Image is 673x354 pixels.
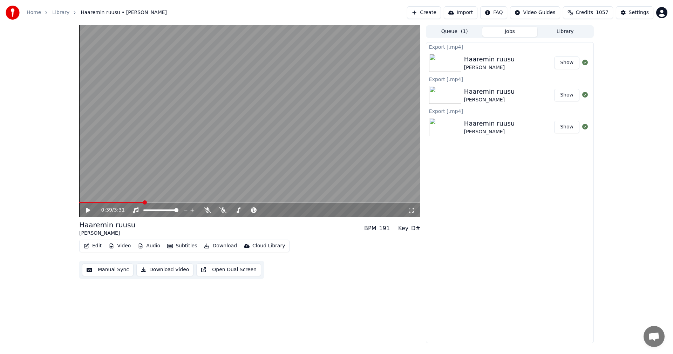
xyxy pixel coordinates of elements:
[398,224,408,233] div: Key
[411,224,420,233] div: D#
[136,263,193,276] button: Download Video
[464,119,515,128] div: Haaremin ruusu
[164,241,200,251] button: Subtitles
[114,207,125,214] span: 3:31
[79,230,135,237] div: [PERSON_NAME]
[426,42,593,51] div: Export [.mp4]
[364,224,376,233] div: BPM
[537,27,593,37] button: Library
[464,96,515,103] div: [PERSON_NAME]
[196,263,261,276] button: Open Dual Screen
[629,9,649,16] div: Settings
[6,6,20,20] img: youka
[464,87,515,96] div: Haaremin ruusu
[444,6,477,19] button: Import
[482,27,538,37] button: Jobs
[461,28,468,35] span: ( 1 )
[427,27,482,37] button: Queue
[407,6,441,19] button: Create
[82,263,134,276] button: Manual Sync
[596,9,609,16] span: 1057
[27,9,41,16] a: Home
[81,241,104,251] button: Edit
[576,9,593,16] span: Credits
[554,56,579,69] button: Show
[81,9,167,16] span: Haaremin ruusu • [PERSON_NAME]
[554,89,579,101] button: Show
[510,6,560,19] button: Video Guides
[252,242,285,249] div: Cloud Library
[101,207,112,214] span: 0:39
[52,9,69,16] a: Library
[616,6,653,19] button: Settings
[426,107,593,115] div: Export [.mp4]
[464,64,515,71] div: [PERSON_NAME]
[27,9,167,16] nav: breadcrumb
[79,220,135,230] div: Haaremin ruusu
[379,224,390,233] div: 191
[480,6,507,19] button: FAQ
[201,241,240,251] button: Download
[106,241,134,251] button: Video
[426,75,593,83] div: Export [.mp4]
[464,128,515,135] div: [PERSON_NAME]
[644,326,665,347] a: Avoin keskustelu
[554,121,579,133] button: Show
[563,6,613,19] button: Credits1057
[135,241,163,251] button: Audio
[101,207,118,214] div: /
[464,54,515,64] div: Haaremin ruusu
